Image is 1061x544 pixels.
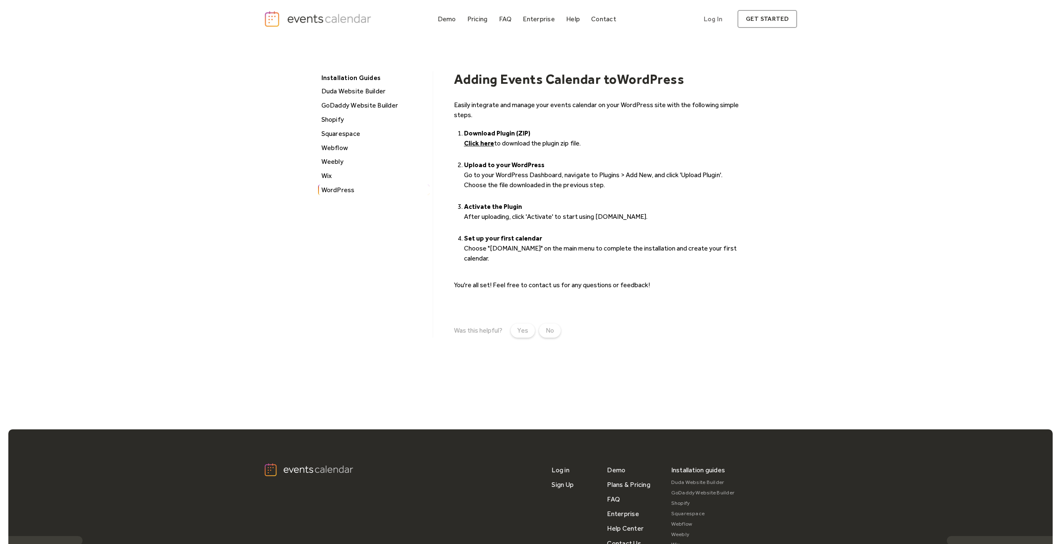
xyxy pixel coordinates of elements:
[588,13,620,25] a: Contact
[546,326,554,336] div: No
[607,521,644,536] a: Help Center
[464,13,491,25] a: Pricing
[319,100,429,111] div: GoDaddy Website Builder
[563,13,583,25] a: Help
[464,139,494,147] a: Click here
[467,17,488,21] div: Pricing
[319,156,429,167] div: Weebly
[671,509,735,519] a: Squarespace
[464,203,522,211] strong: Activate the Plugin
[519,13,558,25] a: Enterprise
[671,498,735,509] a: Shopify
[517,326,528,336] div: Yes
[438,17,456,21] div: Demo
[318,100,429,111] a: GoDaddy Website Builder
[464,234,542,242] strong: Set up your first calendar
[671,519,735,529] a: Webflow
[617,71,684,87] h1: WordPress
[552,477,574,492] a: Sign Up
[464,233,744,263] li: Choose "[DOMAIN_NAME]" on the main menu to complete the installation and create your first calendar.
[695,10,731,28] a: Log In
[319,128,429,139] div: Squarespace
[454,100,744,120] p: Easily integrate and manage your events calendar on your WordPress site with the following simple...
[454,280,744,290] p: You're all set! Feel free to contact us for any questions or feedback!
[318,170,429,181] a: Wix
[511,323,535,338] a: Yes
[671,477,735,488] a: Duda Website Builder
[671,529,735,540] a: Weebly
[591,17,616,21] div: Contact
[464,160,744,200] li: Go to your WordPress Dashboard, navigate to Plugins > Add New, and click 'Upload Plugin'. Choose ...
[318,114,429,125] a: Shopify
[552,463,569,477] a: Log in
[319,170,429,181] div: Wix
[264,10,374,28] a: home
[318,185,429,196] a: WordPress
[319,143,429,153] div: Webflow
[566,17,580,21] div: Help
[671,488,735,498] a: GoDaddy Website Builder
[454,270,744,280] p: ‍
[319,114,429,125] div: Shopify
[464,202,744,232] li: After uploading, click 'Activate' to start using [DOMAIN_NAME]. ‍
[454,326,502,334] div: Was this helpful?
[319,86,429,97] div: Duda Website Builder
[317,71,429,84] div: Installation Guides
[454,71,617,87] h1: Adding Events Calendar to
[318,128,429,139] a: Squarespace
[318,86,429,97] a: Duda Website Builder
[607,492,620,506] a: FAQ
[499,17,512,21] div: FAQ
[607,506,639,521] a: Enterprise
[671,463,725,477] div: Installation guides
[318,143,429,153] a: Webflow
[434,13,459,25] a: Demo
[464,129,530,137] strong: Download Plugin (ZIP)
[496,13,515,25] a: FAQ
[464,128,744,158] li: to download the plugin zip file. ‍
[607,463,625,477] a: Demo
[318,156,429,167] a: Weebly
[464,161,544,169] strong: Upload to your WordPress
[539,323,561,338] a: No
[607,477,650,492] a: Plans & Pricing
[319,185,429,196] div: WordPress
[737,10,797,28] a: get started
[523,17,554,21] div: Enterprise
